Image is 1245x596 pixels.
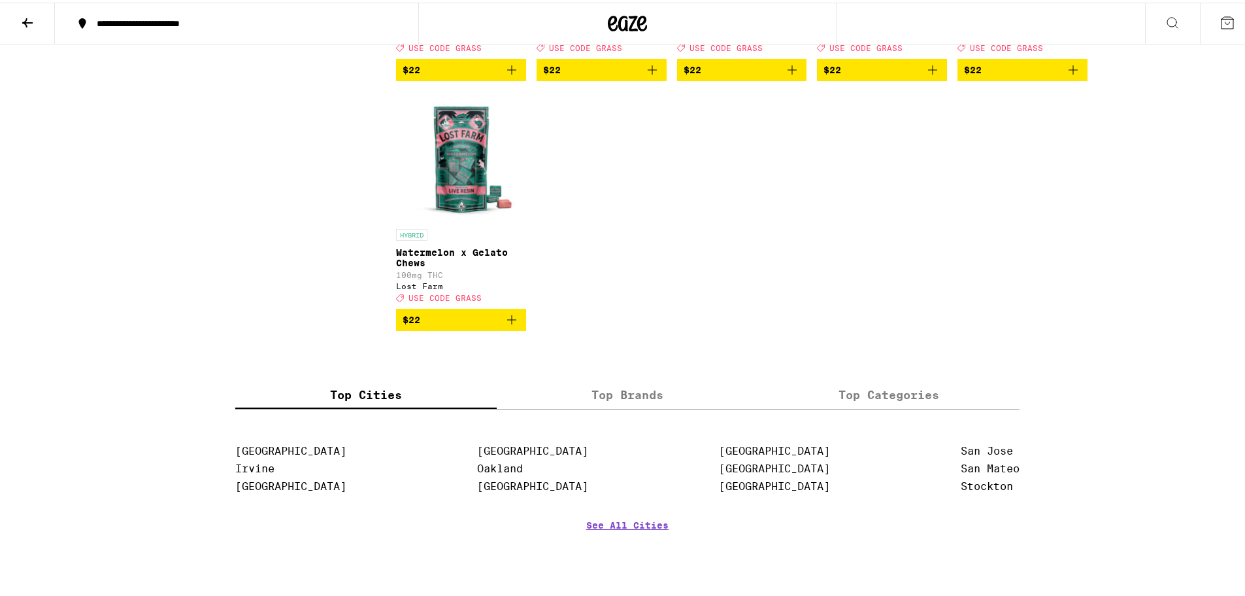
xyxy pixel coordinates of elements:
img: Lost Farm - Watermelon x Gelato Chews [396,89,526,220]
a: Oakland [477,460,523,472]
a: [GEOGRAPHIC_DATA] [719,478,830,490]
span: USE CODE GRASS [549,41,622,50]
a: San Mateo [961,460,1020,472]
a: Open page for Watermelon x Gelato Chews from Lost Farm [396,89,526,306]
div: tabs [235,378,1020,407]
span: $22 [823,62,841,73]
button: Add to bag [957,56,1087,79]
a: [GEOGRAPHIC_DATA] [235,442,346,455]
button: Add to bag [677,56,807,79]
span: USE CODE GRASS [408,291,482,300]
span: USE CODE GRASS [408,41,482,50]
button: Add to bag [396,56,526,79]
a: See All Cities [586,517,669,566]
a: Irvine [235,460,274,472]
span: $22 [684,62,701,73]
a: San Jose [961,442,1013,455]
label: Top Brands [497,378,758,406]
span: USE CODE GRASS [689,41,763,50]
button: Add to bag [537,56,667,79]
button: Add to bag [817,56,947,79]
p: HYBRID [396,226,427,238]
span: $22 [403,62,420,73]
p: Watermelon x Gelato Chews [396,245,526,266]
span: $22 [403,312,420,323]
label: Top Categories [758,378,1020,406]
label: Top Cities [235,378,497,406]
a: [GEOGRAPHIC_DATA] [477,442,588,455]
a: [GEOGRAPHIC_DATA] [235,478,346,490]
a: [GEOGRAPHIC_DATA] [719,460,830,472]
button: Add to bag [396,306,526,328]
span: $22 [543,62,561,73]
a: Stockton [961,478,1013,490]
span: $22 [964,62,982,73]
div: Lost Farm [396,279,526,288]
a: [GEOGRAPHIC_DATA] [477,478,588,490]
span: USE CODE GRASS [829,41,903,50]
p: 100mg THC [396,268,526,277]
span: USE CODE GRASS [970,41,1043,50]
span: Hi. Need any help? [8,9,94,20]
a: [GEOGRAPHIC_DATA] [719,442,830,455]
